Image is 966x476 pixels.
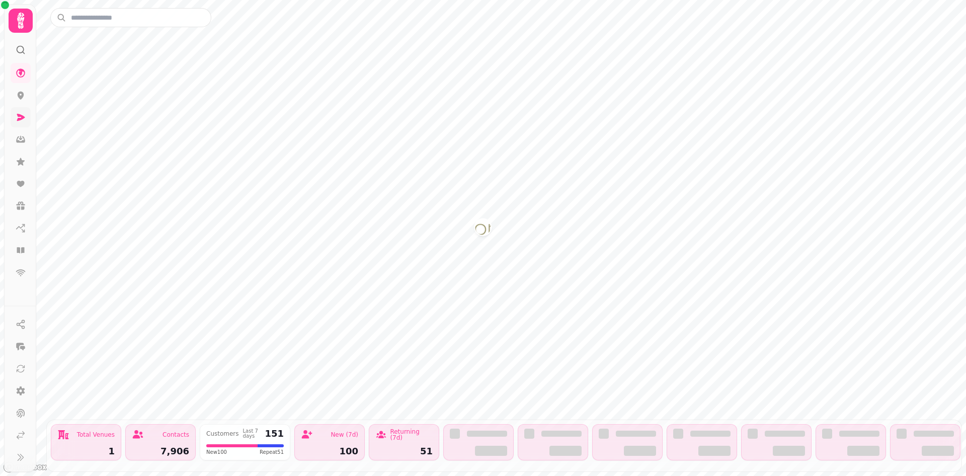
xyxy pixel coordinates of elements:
div: New (7d) [331,432,358,438]
div: Map marker [475,219,491,238]
a: Mapbox logo [3,461,47,473]
span: New 100 [206,448,227,456]
div: 100 [301,447,358,456]
div: Customers [206,431,239,437]
div: 151 [265,429,284,438]
span: Repeat 51 [260,448,284,456]
div: Returning (7d) [390,429,433,441]
div: Contacts [163,432,189,438]
div: 51 [375,447,433,456]
div: Total Venues [77,432,115,438]
button: St Leonards West Malling Restaurant [475,219,491,235]
div: Last 7 days [243,429,261,439]
div: 7,906 [132,447,189,456]
div: 1 [57,447,115,456]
